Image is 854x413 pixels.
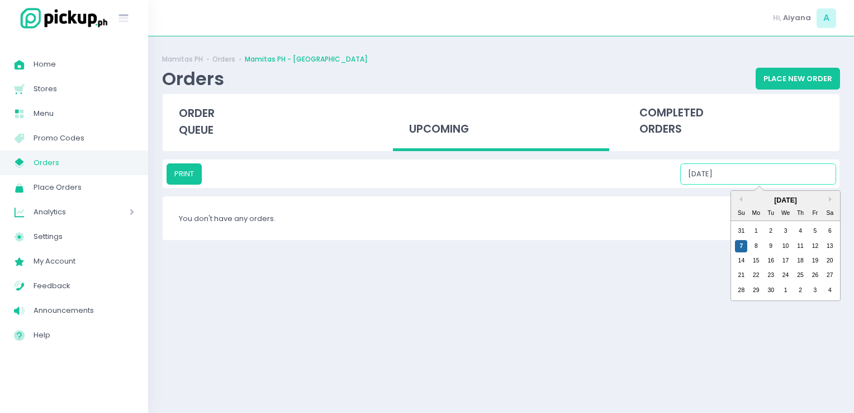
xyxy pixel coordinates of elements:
div: day-29 [750,284,762,297]
div: Tu [765,207,777,219]
span: Stores [34,82,134,96]
div: Sa [824,207,836,219]
span: Feedback [34,279,134,293]
div: day-18 [794,255,806,267]
span: Aiyana [783,12,811,24]
div: day-4 [824,284,836,297]
span: Menu [34,106,134,121]
span: Orders [34,156,134,170]
div: day-27 [824,269,836,281]
span: Place Orders [34,180,134,195]
div: day-10 [780,240,792,252]
div: day-2 [765,225,777,237]
div: day-25 [794,269,806,281]
span: Hi, [773,12,781,24]
div: day-8 [750,240,762,252]
button: PRINT [167,163,202,185]
div: We [780,207,792,219]
div: day-12 [809,240,821,252]
a: Mamitas PH [162,54,203,64]
div: You don't have any orders. [163,196,839,240]
div: month-2025-09 [734,224,837,298]
span: Announcements [34,303,134,318]
div: day-21 [735,269,747,281]
div: day-13 [824,240,836,252]
div: day-1 [750,225,762,237]
a: Orders [212,54,235,64]
img: logo [14,6,109,30]
div: day-23 [765,269,777,281]
button: Previous Month [737,196,742,202]
div: day-22 [750,269,762,281]
div: day-9 [765,240,777,252]
div: day-15 [750,255,762,267]
span: A [817,8,836,28]
button: Place New Order [756,68,840,89]
span: order queue [179,106,215,138]
div: day-7 [735,240,747,252]
div: Su [735,207,747,219]
div: day-6 [824,225,836,237]
div: day-26 [809,269,821,281]
div: Fr [809,207,821,219]
div: day-5 [809,225,821,237]
div: day-16 [765,255,777,267]
div: upcoming [393,94,609,152]
div: day-3 [780,225,792,237]
span: Home [34,57,134,72]
span: Promo Codes [34,131,134,146]
div: day-3 [809,284,821,297]
div: Orders [162,68,224,90]
span: Analytics [34,205,98,219]
div: day-24 [780,269,792,281]
div: day-19 [809,255,821,267]
div: day-31 [735,225,747,237]
span: My Account [34,254,134,269]
div: Mo [750,207,762,219]
div: day-11 [794,240,806,252]
div: day-14 [735,255,747,267]
div: day-2 [794,284,806,297]
div: day-17 [780,255,792,267]
a: Mamitas PH - [GEOGRAPHIC_DATA] [245,54,368,64]
div: day-1 [780,284,792,297]
div: Th [794,207,806,219]
span: Help [34,328,134,342]
div: day-28 [735,284,747,297]
span: Settings [34,229,134,244]
div: day-20 [824,255,836,267]
div: day-4 [794,225,806,237]
button: Next Month [829,196,834,202]
div: completed orders [623,94,839,149]
div: [DATE] [731,195,840,205]
div: day-30 [765,284,777,297]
